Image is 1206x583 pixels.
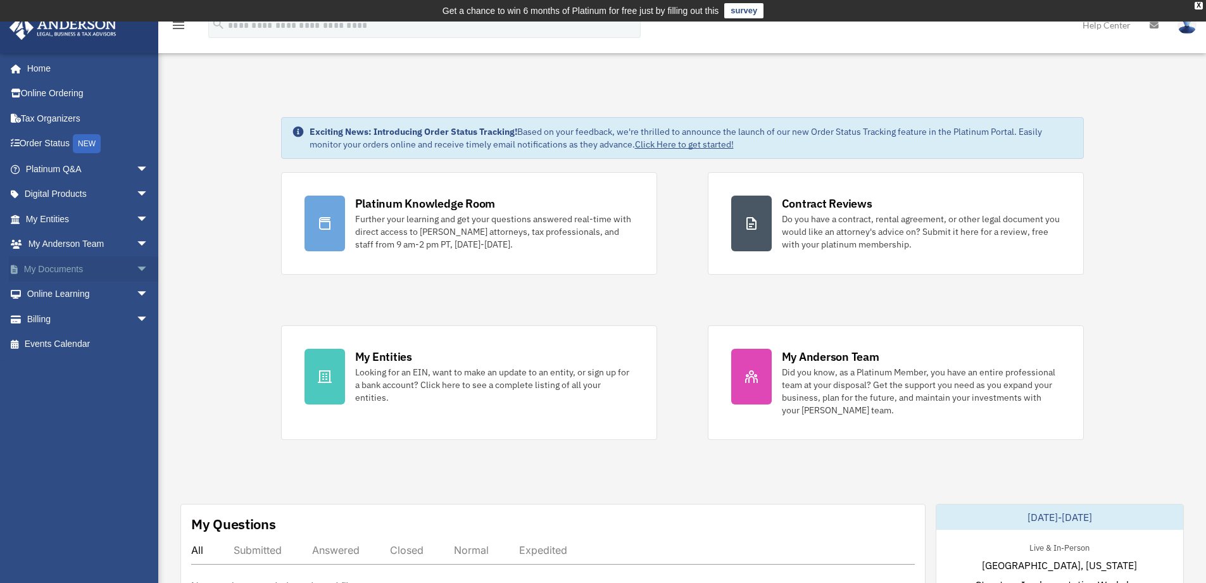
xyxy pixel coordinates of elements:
[136,306,161,332] span: arrow_drop_down
[454,544,489,556] div: Normal
[782,196,872,211] div: Contract Reviews
[9,106,168,131] a: Tax Organizers
[136,282,161,308] span: arrow_drop_down
[310,126,517,137] strong: Exciting News: Introducing Order Status Tracking!
[982,558,1137,573] span: [GEOGRAPHIC_DATA], [US_STATE]
[1178,16,1197,34] img: User Pic
[9,332,168,357] a: Events Calendar
[782,213,1060,251] div: Do you have a contract, rental agreement, or other legal document you would like an attorney's ad...
[73,134,101,153] div: NEW
[9,282,168,307] a: Online Learningarrow_drop_down
[171,18,186,33] i: menu
[9,131,168,157] a: Order StatusNEW
[9,81,168,106] a: Online Ordering
[708,172,1084,275] a: Contract Reviews Do you have a contract, rental agreement, or other legal document you would like...
[936,505,1183,530] div: [DATE]-[DATE]
[191,544,203,556] div: All
[9,206,168,232] a: My Entitiesarrow_drop_down
[281,325,657,440] a: My Entities Looking for an EIN, want to make an update to an entity, or sign up for a bank accoun...
[281,172,657,275] a: Platinum Knowledge Room Further your learning and get your questions answered real-time with dire...
[6,15,120,40] img: Anderson Advisors Platinum Portal
[355,213,634,251] div: Further your learning and get your questions answered real-time with direct access to [PERSON_NAM...
[1195,2,1203,9] div: close
[390,544,424,556] div: Closed
[136,182,161,208] span: arrow_drop_down
[355,196,496,211] div: Platinum Knowledge Room
[9,306,168,332] a: Billingarrow_drop_down
[136,156,161,182] span: arrow_drop_down
[136,232,161,258] span: arrow_drop_down
[9,182,168,207] a: Digital Productsarrow_drop_down
[9,156,168,182] a: Platinum Q&Aarrow_drop_down
[9,56,161,81] a: Home
[782,349,879,365] div: My Anderson Team
[724,3,763,18] a: survey
[1019,540,1100,553] div: Live & In-Person
[136,256,161,282] span: arrow_drop_down
[312,544,360,556] div: Answered
[443,3,719,18] div: Get a chance to win 6 months of Platinum for free just by filling out this
[708,325,1084,440] a: My Anderson Team Did you know, as a Platinum Member, you have an entire professional team at your...
[355,366,634,404] div: Looking for an EIN, want to make an update to an entity, or sign up for a bank account? Click her...
[211,17,225,31] i: search
[635,139,734,150] a: Click Here to get started!
[355,349,412,365] div: My Entities
[136,206,161,232] span: arrow_drop_down
[9,256,168,282] a: My Documentsarrow_drop_down
[234,544,282,556] div: Submitted
[782,366,1060,417] div: Did you know, as a Platinum Member, you have an entire professional team at your disposal? Get th...
[310,125,1073,151] div: Based on your feedback, we're thrilled to announce the launch of our new Order Status Tracking fe...
[519,544,567,556] div: Expedited
[9,232,168,257] a: My Anderson Teamarrow_drop_down
[171,22,186,33] a: menu
[191,515,276,534] div: My Questions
